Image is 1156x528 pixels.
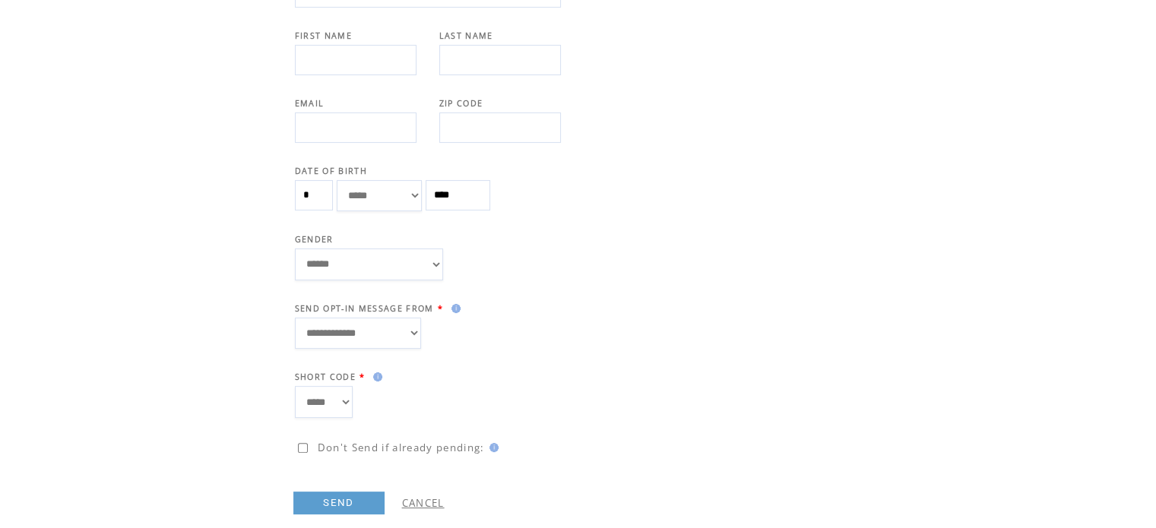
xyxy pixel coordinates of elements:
[318,441,485,454] span: Don't Send if already pending:
[295,98,325,109] span: EMAIL
[295,303,434,314] span: SEND OPT-IN MESSAGE FROM
[402,496,445,510] a: CANCEL
[439,30,493,41] span: LAST NAME
[439,98,483,109] span: ZIP CODE
[295,30,352,41] span: FIRST NAME
[485,443,499,452] img: help.gif
[295,234,334,245] span: GENDER
[293,492,385,514] a: SEND
[295,166,367,176] span: DATE OF BIRTH
[295,371,356,382] span: SHORT CODE
[369,372,382,381] img: help.gif
[447,304,461,313] img: help.gif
